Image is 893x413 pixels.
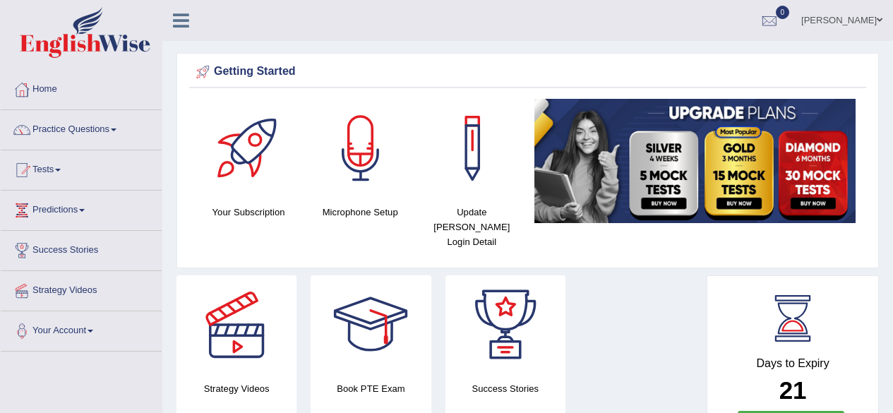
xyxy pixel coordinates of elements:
h4: Days to Expiry [723,357,863,370]
a: Strategy Videos [1,271,162,306]
h4: Microphone Setup [311,205,409,220]
h4: Update [PERSON_NAME] Login Detail [423,205,520,249]
a: Success Stories [1,231,162,266]
h4: Book PTE Exam [311,381,431,396]
h4: Your Subscription [200,205,297,220]
h4: Strategy Videos [176,381,296,396]
a: Practice Questions [1,110,162,145]
b: 21 [779,376,807,404]
div: Getting Started [193,61,863,83]
a: Predictions [1,191,162,226]
a: Tests [1,150,162,186]
h4: Success Stories [445,381,565,396]
a: Your Account [1,311,162,347]
a: Home [1,70,162,105]
span: 0 [776,6,790,19]
img: small5.jpg [534,99,856,223]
